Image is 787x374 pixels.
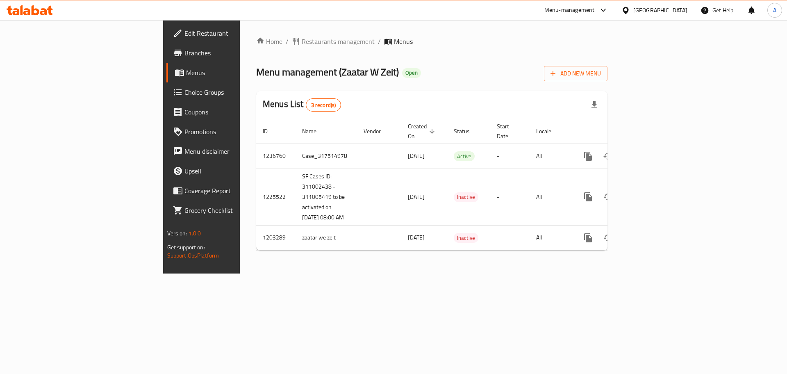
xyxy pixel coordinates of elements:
[408,192,425,202] span: [DATE]
[184,48,288,58] span: Branches
[184,87,288,97] span: Choice Groups
[292,36,375,46] a: Restaurants management
[378,36,381,46] li: /
[184,28,288,38] span: Edit Restaurant
[454,192,478,202] span: Inactive
[184,186,288,196] span: Coverage Report
[296,144,357,169] td: Case_317514978
[263,98,341,112] h2: Menus List
[490,144,530,169] td: -
[166,102,295,122] a: Coupons
[408,232,425,243] span: [DATE]
[296,169,357,225] td: SF Cases ID: 311002438 - 311005419 to be activated on [DATE] 08:00 AM
[167,242,205,253] span: Get support on:
[166,82,295,102] a: Choice Groups
[408,121,437,141] span: Created On
[306,101,341,109] span: 3 record(s)
[184,107,288,117] span: Coupons
[454,126,480,136] span: Status
[544,66,607,81] button: Add New Menu
[773,6,776,15] span: A
[454,151,475,161] div: Active
[166,141,295,161] a: Menu disclaimer
[536,126,562,136] span: Locale
[402,69,421,76] span: Open
[166,23,295,43] a: Edit Restaurant
[184,205,288,215] span: Grocery Checklist
[166,63,295,82] a: Menus
[585,95,604,115] div: Export file
[598,187,618,207] button: Change Status
[184,166,288,176] span: Upsell
[184,146,288,156] span: Menu disclaimer
[167,250,219,261] a: Support.OpsPlatform
[598,228,618,248] button: Change Status
[167,228,187,239] span: Version:
[306,98,341,112] div: Total records count
[544,5,595,15] div: Menu-management
[302,36,375,46] span: Restaurants management
[530,169,572,225] td: All
[550,68,601,79] span: Add New Menu
[633,6,687,15] div: [GEOGRAPHIC_DATA]
[189,228,201,239] span: 1.0.0
[454,233,478,243] span: Inactive
[263,126,278,136] span: ID
[598,146,618,166] button: Change Status
[490,169,530,225] td: -
[402,68,421,78] div: Open
[256,63,399,81] span: Menu management ( Zaatar W Zeit )
[296,225,357,250] td: zaatar we zeit
[166,43,295,63] a: Branches
[578,228,598,248] button: more
[256,36,607,46] nav: breadcrumb
[186,68,288,78] span: Menus
[184,127,288,137] span: Promotions
[408,151,425,161] span: [DATE]
[166,161,295,181] a: Upsell
[578,146,598,166] button: more
[530,144,572,169] td: All
[256,119,664,251] table: enhanced table
[490,225,530,250] td: -
[454,152,475,161] span: Active
[302,126,327,136] span: Name
[166,122,295,141] a: Promotions
[497,121,520,141] span: Start Date
[394,36,413,46] span: Menus
[364,126,391,136] span: Vendor
[166,181,295,201] a: Coverage Report
[572,119,664,144] th: Actions
[578,187,598,207] button: more
[166,201,295,220] a: Grocery Checklist
[530,225,572,250] td: All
